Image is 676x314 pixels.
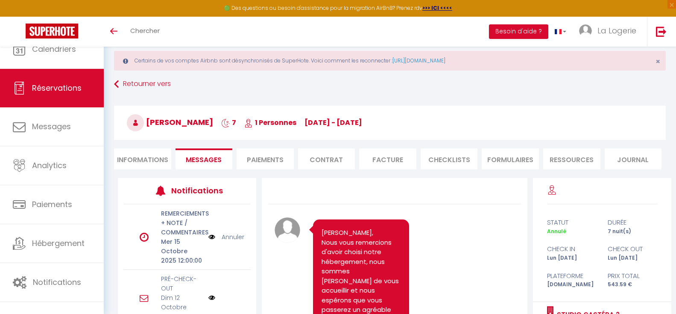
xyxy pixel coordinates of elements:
span: Annulé [547,228,566,235]
span: Paiements [32,199,72,210]
p: PRÉ-CHECK-OUT [161,274,203,293]
p: Mer 15 Octobre 2025 12:00:00 [161,237,203,265]
span: Hébergement [32,238,85,249]
span: 7 [221,118,236,127]
span: Chercher [130,26,160,35]
li: Contrat [298,148,355,169]
span: 1 Personnes [244,118,296,127]
a: Retourner vers [114,77,666,92]
span: × [656,56,660,67]
a: Chercher [124,17,166,47]
span: Réservations [32,83,82,93]
div: Prix total [602,271,663,281]
a: >>> ICI <<<< [422,4,452,12]
span: La Logerie [597,25,636,36]
button: Besoin d'aide ? [489,24,548,39]
div: Lun [DATE] [541,254,602,262]
li: Ressources [543,148,600,169]
li: Journal [605,148,662,169]
p: REMERCIEMENTS + NOTE / COMMENTAIRES [161,209,203,237]
span: Notifications [33,277,81,287]
span: [DATE] - [DATE] [304,118,362,127]
span: Messages [186,155,222,165]
div: Lun [DATE] [602,254,663,262]
div: 543.59 € [602,281,663,289]
span: Calendriers [32,44,76,54]
li: FORMULAIRES [482,148,539,169]
img: Super Booking [26,24,78,39]
li: CHECKLISTS [421,148,478,169]
img: NO IMAGE [208,232,215,242]
div: durée [602,217,663,228]
div: Plateforme [541,271,602,281]
img: avatar.png [275,217,300,243]
a: Annuler [222,232,244,242]
div: check out [602,244,663,254]
img: ... [579,24,592,37]
h3: Notifications [171,181,224,200]
img: logout [656,26,667,37]
div: Certains de vos comptes Airbnb sont désynchronisés de SuperHote. Voici comment les reconnecter : [114,51,666,71]
li: Informations [114,148,171,169]
span: [PERSON_NAME] [127,117,213,127]
div: check in [541,244,602,254]
a: [URL][DOMAIN_NAME] [392,57,445,64]
div: statut [541,217,602,228]
div: [DOMAIN_NAME] [541,281,602,289]
span: Analytics [32,160,67,171]
img: NO IMAGE [208,294,215,301]
span: Messages [32,121,71,132]
div: 7 nuit(s) [602,228,663,236]
button: Close [656,58,660,65]
li: Paiements [237,148,294,169]
a: ... La Logerie [573,17,647,47]
li: Facture [359,148,416,169]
